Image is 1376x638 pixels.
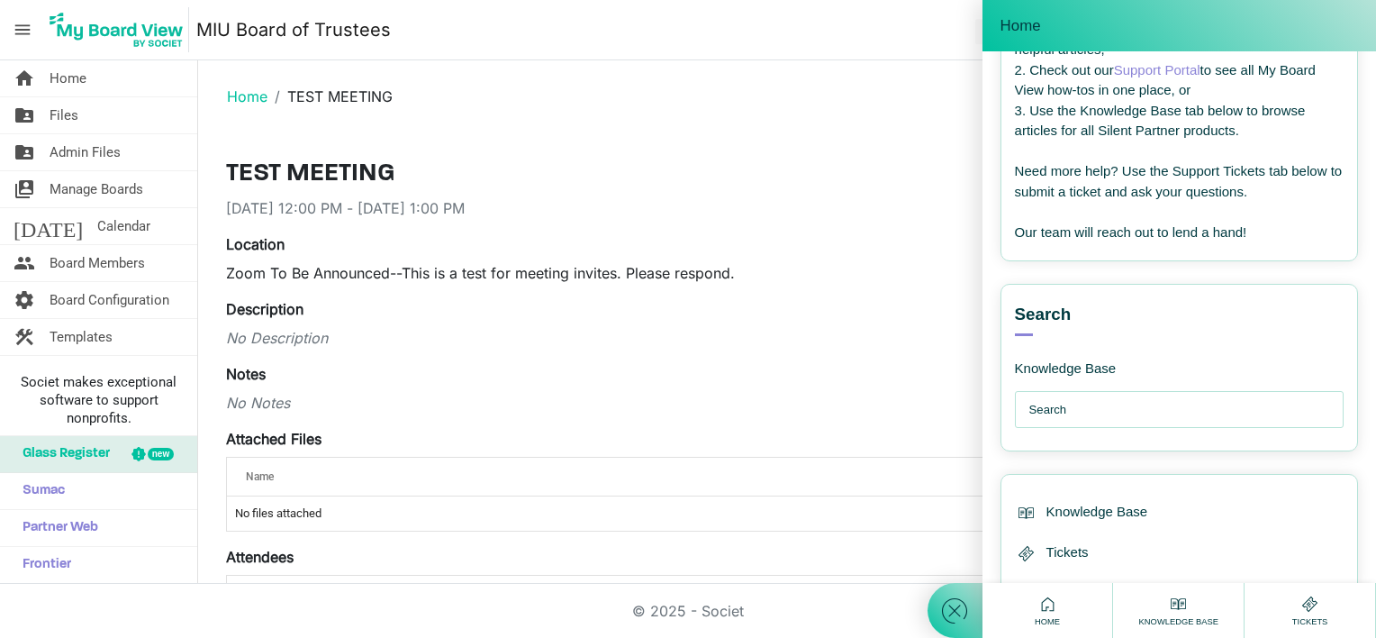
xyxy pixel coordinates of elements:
[1030,615,1064,628] span: Home
[14,547,71,583] span: Frontier
[14,60,35,96] span: home
[148,448,174,460] div: new
[50,245,145,281] span: Board Members
[226,327,1226,349] div: No Description
[1046,542,1089,563] span: Tickets
[226,233,285,255] label: Location
[226,197,1226,219] div: [DATE] 12:00 PM - [DATE] 1:00 PM
[1015,223,1344,243] div: Our team will reach out to lend a hand!
[1030,593,1064,628] div: Home
[1015,60,1344,101] div: 2. Check out our to see all My Board View how-tos in one place, or
[1000,17,1041,35] span: Home
[226,298,303,320] label: Description
[44,7,189,52] img: My Board View Logo
[1015,542,1344,565] div: Tickets
[1015,101,1344,141] div: 3. Use the Knowledge Base tab below to browse articles for all Silent Partner products.
[1135,593,1223,628] div: Knowledge Base
[97,208,150,244] span: Calendar
[50,171,143,207] span: Manage Boards
[1015,502,1344,524] div: Knowledge Base
[50,319,113,355] span: Templates
[50,97,78,133] span: Files
[14,473,65,509] span: Sumac
[50,60,86,96] span: Home
[14,208,83,244] span: [DATE]
[226,546,294,568] label: Attendees
[1015,161,1344,202] div: Need more help? Use the Support Tickets tab below to submit a ticket and ask your questions.
[14,245,35,281] span: people
[1288,593,1333,628] div: Tickets
[14,97,35,133] span: folder_shared
[5,13,40,47] span: menu
[226,392,1226,414] div: No Notes
[44,7,196,52] a: My Board View Logo
[1046,502,1148,523] span: Knowledge Base
[14,171,35,207] span: switch_account
[14,134,35,170] span: folder_shared
[1288,615,1333,628] span: Tickets
[50,134,121,170] span: Admin Files
[1029,392,1338,428] input: Search
[1015,303,1072,326] span: Search
[196,12,391,48] a: MIU Board of Trustees
[226,262,1226,284] div: Zoom To Be Announced--This is a test for meeting invites. Please respond.
[8,373,189,427] span: Societ makes exceptional software to support nonprofits.
[632,602,744,620] a: © 2025 - Societ
[14,282,35,318] span: settings
[226,428,321,450] label: Attached Files
[1015,336,1267,378] div: Knowledge Base
[246,470,274,483] span: Name
[1135,615,1223,628] span: Knowledge Base
[267,86,393,107] li: TEST MEETING
[227,87,267,105] a: Home
[226,363,266,385] label: Notes
[50,282,169,318] span: Board Configuration
[14,510,98,546] span: Partner Web
[14,436,110,472] span: Glass Register
[14,319,35,355] span: construction
[226,159,1226,190] h3: TEST MEETING
[1114,62,1200,77] a: Support Portal
[227,497,1225,531] td: No files attached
